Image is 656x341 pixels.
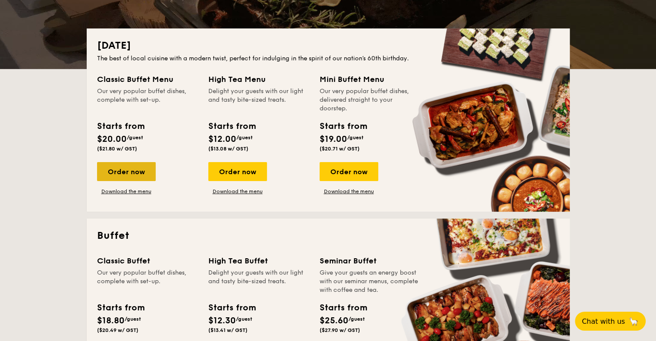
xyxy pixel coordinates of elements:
[320,269,421,294] div: Give your guests an energy boost with our seminar menus, complete with coffee and tea.
[97,39,559,53] h2: [DATE]
[97,87,198,113] div: Our very popular buffet dishes, complete with set-up.
[320,87,421,113] div: Our very popular buffet dishes, delivered straight to your doorstep.
[97,327,138,333] span: ($20.49 w/ GST)
[208,327,248,333] span: ($13.41 w/ GST)
[575,312,646,331] button: Chat with us🦙
[208,316,236,326] span: $12.30
[320,134,347,144] span: $19.00
[97,229,559,243] h2: Buffet
[347,135,364,141] span: /guest
[582,317,625,325] span: Chat with us
[320,327,360,333] span: ($27.90 w/ GST)
[208,134,236,144] span: $12.00
[320,120,367,133] div: Starts from
[125,316,141,322] span: /guest
[97,120,144,133] div: Starts from
[208,120,255,133] div: Starts from
[320,301,367,314] div: Starts from
[320,188,378,195] a: Download the menu
[208,146,248,152] span: ($13.08 w/ GST)
[208,188,267,195] a: Download the menu
[320,73,421,85] div: Mini Buffet Menu
[97,73,198,85] div: Classic Buffet Menu
[236,316,252,322] span: /guest
[97,162,156,181] div: Order now
[320,255,421,267] div: Seminar Buffet
[628,316,639,326] span: 🦙
[320,316,348,326] span: $25.60
[208,301,255,314] div: Starts from
[208,162,267,181] div: Order now
[97,146,137,152] span: ($21.80 w/ GST)
[97,54,559,63] div: The best of local cuisine with a modern twist, perfect for indulging in the spirit of our nation’...
[127,135,143,141] span: /guest
[208,73,309,85] div: High Tea Menu
[97,134,127,144] span: $20.00
[97,316,125,326] span: $18.80
[97,188,156,195] a: Download the menu
[97,301,144,314] div: Starts from
[236,135,253,141] span: /guest
[97,255,198,267] div: Classic Buffet
[320,146,360,152] span: ($20.71 w/ GST)
[208,255,309,267] div: High Tea Buffet
[97,269,198,294] div: Our very popular buffet dishes, complete with set-up.
[320,162,378,181] div: Order now
[348,316,365,322] span: /guest
[208,87,309,113] div: Delight your guests with our light and tasty bite-sized treats.
[208,269,309,294] div: Delight your guests with our light and tasty bite-sized treats.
